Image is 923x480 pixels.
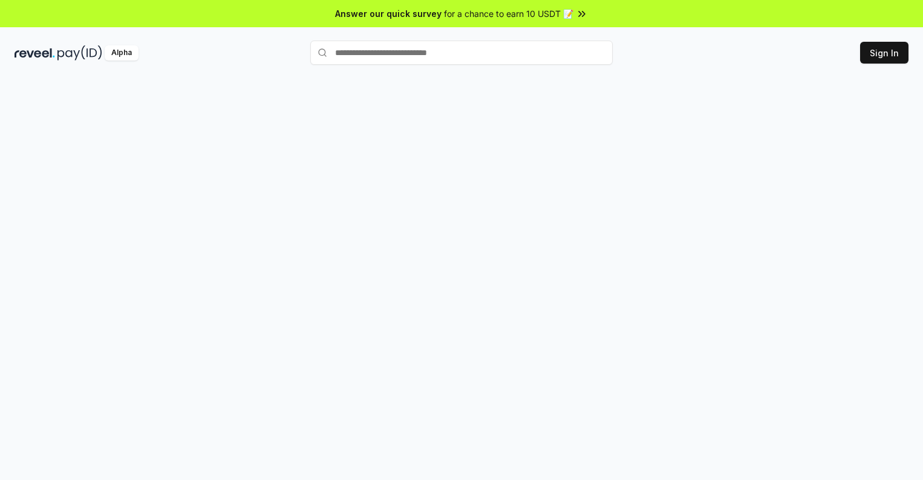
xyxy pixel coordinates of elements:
[335,7,442,20] span: Answer our quick survey
[444,7,573,20] span: for a chance to earn 10 USDT 📝
[860,42,908,64] button: Sign In
[57,45,102,61] img: pay_id
[15,45,55,61] img: reveel_dark
[105,45,139,61] div: Alpha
